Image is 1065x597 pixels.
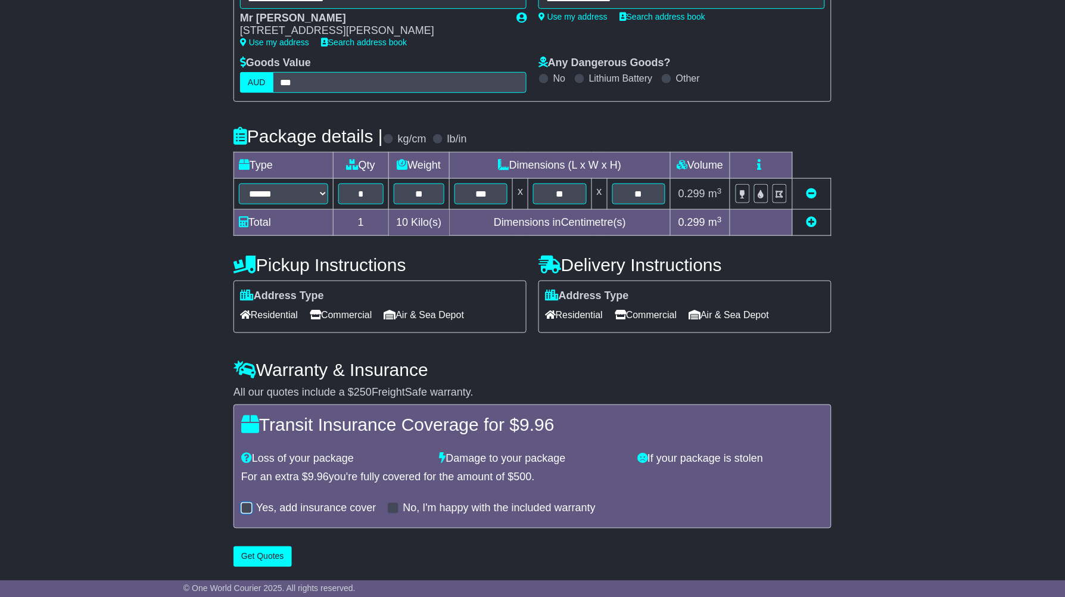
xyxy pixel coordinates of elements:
[334,210,389,236] td: 1
[310,306,372,324] span: Commercial
[235,453,434,466] div: Loss of your package
[240,306,298,324] span: Residential
[396,216,408,228] span: 10
[631,453,830,466] div: If your package is stolen
[240,38,309,47] a: Use my address
[615,306,677,324] span: Commercial
[388,153,450,179] td: Weight
[240,24,505,38] div: [STREET_ADDRESS][PERSON_NAME]
[538,12,608,21] a: Use my address
[589,73,653,84] label: Lithium Battery
[717,215,722,224] sup: 3
[447,133,467,146] label: lb/in
[241,415,824,435] h4: Transit Insurance Coverage for $
[689,306,770,324] span: Air & Sea Depot
[183,583,356,593] span: © One World Courier 2025. All rights reserved.
[233,360,832,380] h4: Warranty & Insurance
[678,188,705,200] span: 0.299
[538,255,832,275] h4: Delivery Instructions
[434,453,632,466] div: Damage to your package
[321,38,407,47] a: Search address book
[545,306,603,324] span: Residential
[388,210,450,236] td: Kilo(s)
[308,471,329,483] span: 9.96
[717,186,722,195] sup: 3
[806,216,817,228] a: Add new item
[240,12,505,25] div: Mr [PERSON_NAME]
[398,133,426,146] label: kg/cm
[708,188,722,200] span: m
[233,126,383,146] h4: Package details |
[806,188,817,200] a: Remove this item
[403,502,596,515] label: No, I'm happy with the included warranty
[234,210,334,236] td: Total
[553,73,565,84] label: No
[233,386,832,399] div: All our quotes include a $ FreightSafe warranty.
[619,12,705,21] a: Search address book
[670,153,730,179] td: Volume
[233,546,292,567] button: Get Quotes
[240,72,273,93] label: AUD
[519,415,554,435] span: 9.96
[354,386,372,398] span: 250
[678,216,705,228] span: 0.299
[513,179,528,210] td: x
[708,216,722,228] span: m
[514,471,532,483] span: 500
[233,255,527,275] h4: Pickup Instructions
[545,290,629,303] label: Address Type
[591,179,607,210] td: x
[240,290,324,303] label: Address Type
[538,57,671,70] label: Any Dangerous Goods?
[240,57,311,70] label: Goods Value
[450,153,671,179] td: Dimensions (L x W x H)
[256,502,376,515] label: Yes, add insurance cover
[384,306,465,324] span: Air & Sea Depot
[676,73,700,84] label: Other
[234,153,334,179] td: Type
[334,153,389,179] td: Qty
[450,210,671,236] td: Dimensions in Centimetre(s)
[241,471,824,484] div: For an extra $ you're fully covered for the amount of $ .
